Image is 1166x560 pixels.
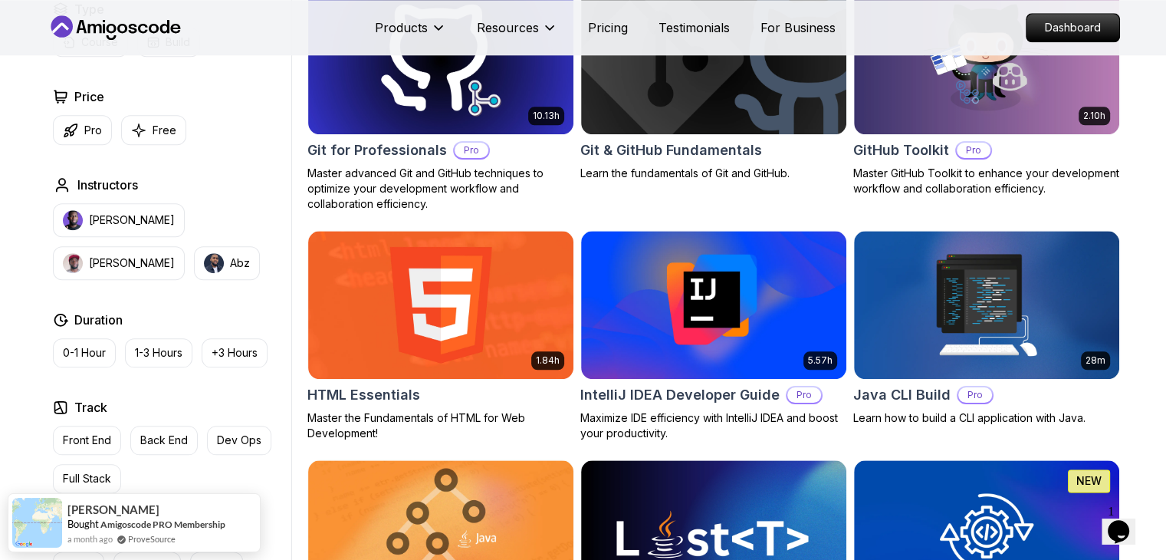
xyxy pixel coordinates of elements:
button: Front End [53,426,121,455]
button: instructor img[PERSON_NAME] [53,203,185,237]
h2: Git & GitHub Fundamentals [580,140,762,161]
img: instructor img [63,210,83,230]
h2: IntelliJ IDEA Developer Guide [580,384,780,406]
span: Bought [67,518,99,530]
a: Amigoscode PRO Membership [100,519,225,530]
img: instructor img [63,253,83,273]
button: Dev Ops [207,426,271,455]
img: Java CLI Build card [854,231,1119,380]
p: 1-3 Hours [135,345,182,361]
img: instructor img [204,253,224,273]
img: IntelliJ IDEA Developer Guide card [581,231,846,380]
p: Resources [477,18,539,37]
p: Pro [958,387,992,403]
p: Maximize IDE efficiency with IntelliJ IDEA and boost your productivity. [580,410,847,441]
a: For Business [760,18,836,37]
p: Pro [787,387,821,403]
a: Pricing [588,18,628,37]
button: Pro [53,115,112,145]
p: Abz [230,255,250,271]
p: Master the Fundamentals of HTML for Web Development! [307,410,574,441]
a: ProveSource [128,532,176,545]
p: 2.10h [1083,110,1105,122]
a: HTML Essentials card1.84hHTML EssentialsMaster the Fundamentals of HTML for Web Development! [307,230,574,442]
p: 0-1 Hour [63,345,106,361]
button: 0-1 Hour [53,338,116,367]
p: Master GitHub Toolkit to enhance your development workflow and collaboration efficiency. [853,166,1120,196]
iframe: chat widget [1102,499,1151,545]
h2: Price [74,87,104,106]
h2: Instructors [77,176,138,194]
span: [PERSON_NAME] [67,503,159,516]
button: instructor imgAbz [194,246,260,280]
p: 1.84h [536,354,560,367]
p: Pro [84,123,102,138]
p: Master advanced Git and GitHub techniques to optimize your development workflow and collaboration... [307,166,574,212]
h2: Track [74,398,107,417]
h2: Git for Professionals [307,140,447,161]
img: HTML Essentials card [308,231,573,380]
a: Java CLI Build card28mJava CLI BuildProLearn how to build a CLI application with Java. [853,230,1120,427]
a: Dashboard [1026,13,1120,42]
p: +3 Hours [212,345,258,361]
p: Dashboard [1026,14,1119,41]
p: 10.13h [533,110,560,122]
a: IntelliJ IDEA Developer Guide card5.57hIntelliJ IDEA Developer GuideProMaximize IDE efficiency wi... [580,230,847,442]
button: Full Stack [53,464,121,493]
p: Dev Ops [217,433,261,448]
button: Free [121,115,186,145]
p: NEW [1076,473,1102,489]
button: +3 Hours [202,338,268,367]
h2: Java CLI Build [853,384,951,406]
p: Back End [140,433,188,448]
p: Free [153,123,176,138]
p: 5.57h [808,354,833,367]
p: Full Stack [63,471,111,486]
p: Learn the fundamentals of Git and GitHub. [580,166,847,181]
button: Back End [130,426,198,455]
p: 28m [1086,354,1105,367]
img: provesource social proof notification image [12,498,62,548]
span: a month ago [67,532,113,545]
p: Learn how to build a CLI application with Java. [853,410,1120,426]
p: Front End [63,433,111,448]
h2: Duration [74,311,123,329]
p: Products [375,18,428,37]
p: Pro [957,143,990,158]
button: instructor img[PERSON_NAME] [53,246,185,280]
h2: HTML Essentials [307,384,420,406]
button: 1-3 Hours [125,338,192,367]
button: Products [375,18,446,49]
h2: GitHub Toolkit [853,140,949,161]
button: Resources [477,18,557,49]
p: [PERSON_NAME] [89,255,175,271]
a: Testimonials [659,18,730,37]
p: [PERSON_NAME] [89,212,175,228]
p: Pro [455,143,488,158]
